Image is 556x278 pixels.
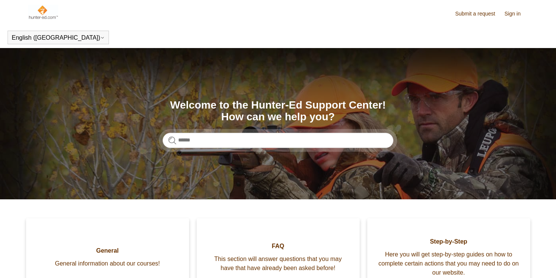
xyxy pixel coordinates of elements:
span: General information about our courses! [37,259,178,268]
span: This section will answer questions that you may have that have already been asked before! [208,255,348,273]
span: Here you will get step-by-step guides on how to complete certain actions that you may need to do ... [379,250,519,277]
span: General [37,246,178,255]
a: Sign in [505,10,528,18]
span: Step-by-Step [379,237,519,246]
a: Submit a request [455,10,503,18]
img: Hunter-Ed Help Center home page [28,5,59,20]
span: FAQ [208,242,348,251]
h1: Welcome to the Hunter-Ed Support Center! How can we help you? [163,99,393,123]
input: Search [163,133,393,148]
button: English ([GEOGRAPHIC_DATA]) [12,34,105,41]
